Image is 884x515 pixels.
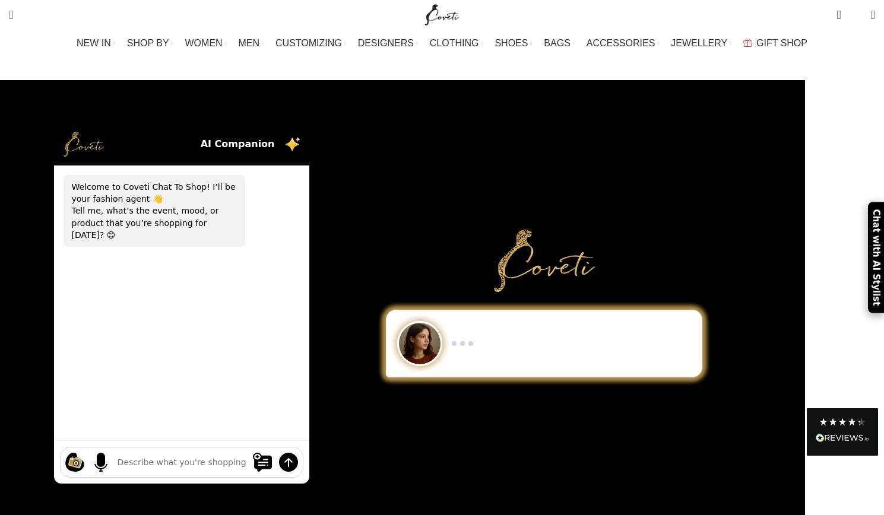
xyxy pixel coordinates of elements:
a: Search [3,3,19,27]
span: BAGS [544,37,570,49]
div: Read All Reviews [807,408,878,456]
a: SHOP BY [127,31,173,55]
a: BAGS [544,31,574,55]
span: 0 [838,6,847,15]
img: GiftBag [743,39,752,47]
img: REVIEWS.io [816,434,869,442]
span: 0 [853,12,861,21]
a: SHOES [495,31,532,55]
a: 0 [831,3,847,27]
a: CUSTOMIZING [275,31,346,55]
div: Read All Reviews [816,431,869,447]
a: WOMEN [185,31,227,55]
span: ACCESSORIES [587,37,655,49]
span: DESIGNERS [358,37,414,49]
a: DESIGNERS [358,31,418,55]
a: Site logo [422,9,462,19]
span: JEWELLERY [671,37,727,49]
a: JEWELLERY [671,31,731,55]
span: NEW IN [77,37,111,49]
span: GIFT SHOP [756,37,807,49]
div: 4.28 Stars [819,417,866,427]
div: My Wishlist [850,3,862,27]
span: SHOP BY [127,37,169,49]
span: WOMEN [185,37,223,49]
a: GIFT SHOP [743,31,807,55]
div: Chat to Shop demo [378,310,711,377]
div: Main navigation [3,31,881,55]
img: Primary Gold [494,230,595,291]
span: CLOTHING [430,37,479,49]
a: MEN [239,31,264,55]
a: NEW IN [77,31,115,55]
span: CUSTOMIZING [275,37,342,49]
span: MEN [239,37,260,49]
a: CLOTHING [430,31,483,55]
span: SHOES [495,37,528,49]
a: ACCESSORIES [587,31,660,55]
